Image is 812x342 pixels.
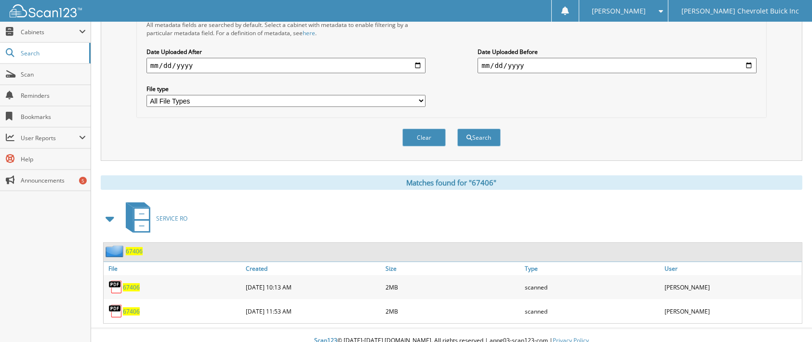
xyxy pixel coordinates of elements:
span: [PERSON_NAME] [592,8,646,14]
span: Cabinets [21,28,79,36]
label: File type [146,85,426,93]
span: Scan [21,70,86,79]
div: All metadata fields are searched by default. Select a cabinet with metadata to enable filtering b... [146,21,426,37]
div: [DATE] 11:53 AM [243,302,383,321]
a: here [303,29,315,37]
div: scanned [522,302,662,321]
a: User [662,262,802,275]
img: scan123-logo-white.svg [10,4,82,17]
span: Bookmarks [21,113,86,121]
div: 2MB [383,277,523,297]
img: folder2.png [106,245,126,257]
a: Created [243,262,383,275]
div: [PERSON_NAME] [662,277,802,297]
a: SERVICE RO [120,199,187,237]
button: Clear [402,129,446,146]
span: SERVICE RO [156,214,187,223]
div: scanned [522,277,662,297]
input: start [146,58,426,73]
a: Size [383,262,523,275]
a: Type [522,262,662,275]
img: PDF.png [108,304,123,318]
div: Matches found for "67406" [101,175,802,190]
div: [PERSON_NAME] [662,302,802,321]
label: Date Uploaded After [146,48,426,56]
div: 2MB [383,302,523,321]
div: [DATE] 10:13 AM [243,277,383,297]
a: 67406 [126,247,143,255]
input: end [478,58,757,73]
span: User Reports [21,134,79,142]
img: PDF.png [108,280,123,294]
span: Search [21,49,84,57]
div: 5 [79,177,87,184]
button: Search [457,129,501,146]
span: Announcements [21,176,86,184]
span: [PERSON_NAME] Chevrolet Buick Inc [681,8,799,14]
a: 67406 [123,307,140,316]
label: Date Uploaded Before [478,48,757,56]
a: File [104,262,243,275]
span: Reminders [21,92,86,100]
a: 67406 [123,283,140,291]
span: Help [21,155,86,163]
